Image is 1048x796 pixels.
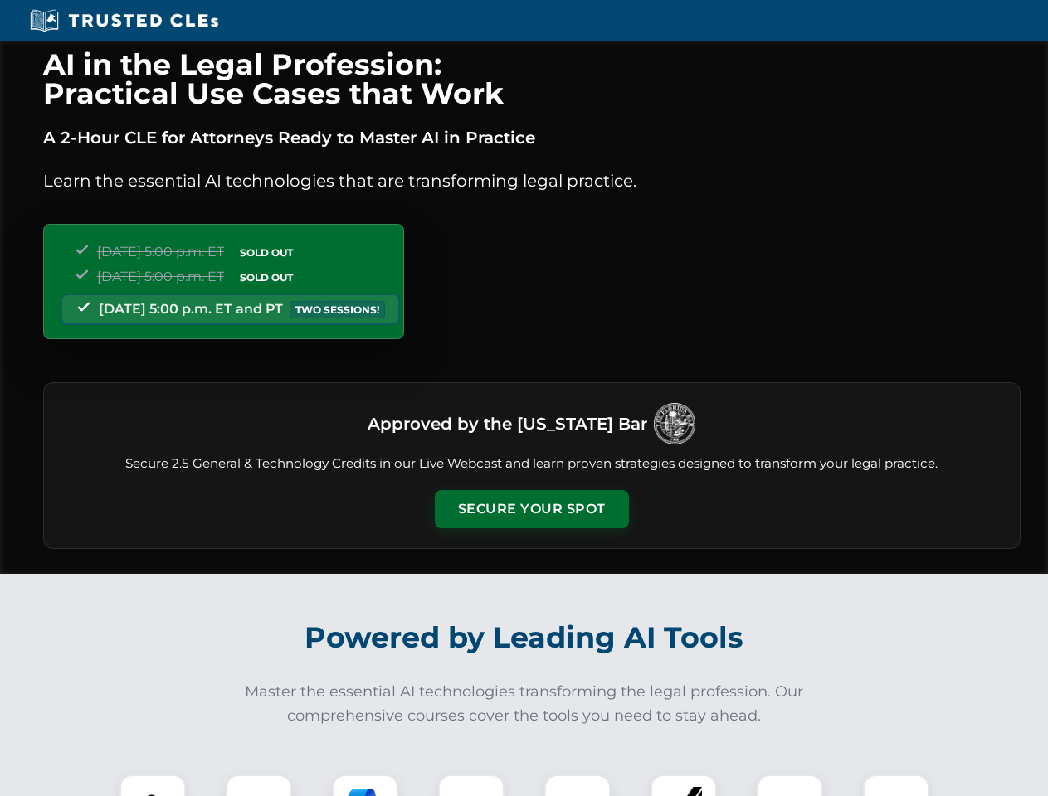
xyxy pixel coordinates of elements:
span: [DATE] 5:00 p.m. ET [97,269,224,284]
span: SOLD OUT [234,269,299,286]
span: SOLD OUT [234,244,299,261]
img: Trusted CLEs [25,8,223,33]
button: Secure Your Spot [435,490,629,528]
h1: AI in the Legal Profession: Practical Use Cases that Work [43,50,1021,108]
img: Logo [654,403,695,444]
p: Secure 2.5 General & Technology Credits in our Live Webcast and learn proven strategies designed ... [64,454,1000,473]
span: [DATE] 5:00 p.m. ET [97,244,224,260]
h2: Powered by Leading AI Tools [65,609,984,667]
p: A 2-Hour CLE for Attorneys Ready to Master AI in Practice [43,124,1021,151]
h3: Approved by the [US_STATE] Bar [368,409,647,439]
p: Learn the essential AI technologies that are transforming legal practice. [43,167,1021,194]
p: Master the essential AI technologies transforming the legal profession. Our comprehensive courses... [234,680,815,728]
